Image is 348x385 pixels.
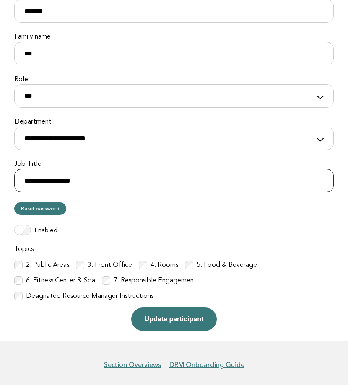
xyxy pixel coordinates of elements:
label: 6. Fitness Center & Spa [26,276,95,285]
label: 4. Rooms [151,261,178,270]
label: Job Title [14,160,334,169]
label: 3. Front Office [88,261,132,270]
label: Enabled [34,227,57,235]
label: Family name [14,33,334,41]
label: Department [14,118,334,127]
label: Topics [14,245,334,254]
button: Update participant [131,307,217,331]
a: Section Overviews [104,361,161,369]
label: 5. Food & Beverage [197,261,257,270]
label: 2. Public Areas [26,261,69,270]
label: 7. Responsible Engagement [114,276,197,285]
a: DRM Onboarding Guide [169,361,244,369]
a: Reset password [14,202,66,215]
label: Role [14,75,334,84]
label: Designated Resource Manager Instructions [26,292,153,301]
